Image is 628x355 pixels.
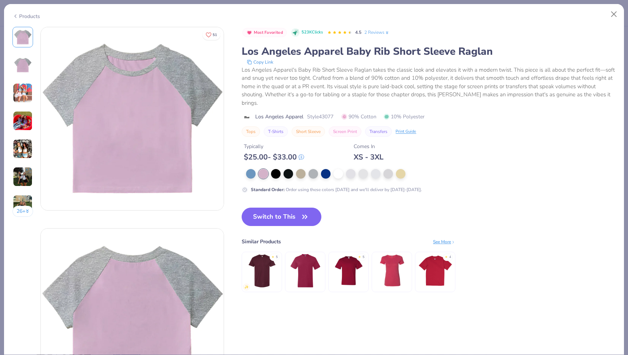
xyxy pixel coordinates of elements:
[12,206,33,217] button: 26+
[242,66,616,107] div: Los Angeles Apparel's Baby Rib Short Sleeve Raglan takes the classic look and elevates it with a ...
[607,7,621,21] button: Close
[251,186,422,193] div: Order using these colors [DATE] and we'll deliver by [DATE]-[DATE].
[358,255,361,258] div: ★
[245,58,275,66] button: copy to clipboard
[271,255,274,258] div: ★
[242,28,287,37] button: Badge Button
[244,153,304,162] div: $ 25.00 - $ 33.00
[13,139,33,159] img: User generated content
[41,27,224,210] img: Front
[365,126,392,137] button: Transfers
[254,31,283,35] span: Most Favorited
[433,239,455,245] div: See More
[13,195,33,215] img: User generated content
[307,113,333,121] span: Style 43077
[12,12,40,20] div: Products
[255,113,303,121] span: Los Angeles Apparel
[354,143,383,150] div: Comes In
[245,253,279,288] img: Tultex Unisex Fine Jersey T-Shirt
[264,126,288,137] button: T-Shirts
[354,153,383,162] div: XS - 3XL
[242,238,281,245] div: Similar Products
[418,253,453,288] img: Hanes Hanes Adult Cool Dri® With Freshiq T-Shirt
[276,255,278,260] div: 5
[375,253,409,288] img: Next Level Apparel Ladies' Triblend Crew
[364,29,390,36] a: 2 Reviews
[242,208,321,226] button: Switch to This
[329,126,361,137] button: Screen Print
[213,33,217,37] span: 51
[251,187,285,193] strong: Standard Order :
[327,27,352,39] div: 4.5 Stars
[242,44,616,58] div: Los Angeles Apparel Baby Rib Short Sleeve Raglan
[246,30,252,36] img: Most Favorited sort
[244,285,249,289] img: newest.gif
[384,113,425,121] span: 10% Polyester
[242,126,260,137] button: Tops
[242,114,252,120] img: brand logo
[302,29,323,36] span: 523K Clicks
[202,29,220,40] button: Like
[14,28,32,46] img: Front
[331,253,366,288] img: Jerzees Adult Dri-Power® Active Pocket T-Shirt
[292,126,325,137] button: Short Sleeve
[396,129,416,135] div: Print Guide
[13,167,33,187] img: User generated content
[13,83,33,103] img: User generated content
[244,143,304,150] div: Typically
[449,255,451,260] div: 4
[13,111,33,131] img: User generated content
[342,113,376,121] span: 90% Cotton
[362,255,364,260] div: 5
[445,255,448,258] div: ★
[355,29,361,35] span: 4.5
[14,56,32,74] img: Back
[288,253,323,288] img: Hanes Adult Beefy-T® With Pocket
